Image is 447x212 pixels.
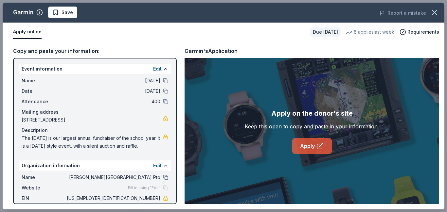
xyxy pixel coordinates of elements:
[292,138,332,154] a: Apply
[65,194,160,202] span: [US_EMPLOYER_IDENTIFICATION_NUMBER]
[346,28,394,36] div: 8 applies last week
[22,116,163,124] span: [STREET_ADDRESS]
[13,7,34,18] div: Garmin
[22,77,65,85] span: Name
[19,160,171,171] div: Organization information
[310,27,341,37] div: Due [DATE]
[245,122,379,130] div: Keep this open to copy and paste in your information.
[185,47,238,55] div: Garmin's Application
[22,134,163,150] span: The [DATE] is our largest annual fundraiser of the school year. It is a [DATE] style event, with ...
[380,9,426,17] button: Report a mistake
[65,98,160,106] span: 400
[22,126,168,134] div: Description
[128,185,160,190] span: Fill in using "Edit"
[407,28,439,36] span: Requirements
[65,173,160,181] span: [PERSON_NAME][GEOGRAPHIC_DATA] Pto
[22,173,65,181] span: Name
[153,65,162,73] button: Edit
[400,28,439,36] button: Requirements
[65,77,160,85] span: [DATE]
[22,194,65,202] span: EIN
[22,184,65,192] span: Website
[271,108,353,119] div: Apply on the donor's site
[153,162,162,170] button: Edit
[13,47,177,55] div: Copy and paste your information:
[62,8,73,16] span: Save
[22,108,168,116] div: Mailing address
[22,98,65,106] span: Attendance
[65,87,160,95] span: [DATE]
[22,87,65,95] span: Date
[13,25,42,39] button: Apply online
[19,64,171,74] div: Event information
[48,7,77,18] button: Save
